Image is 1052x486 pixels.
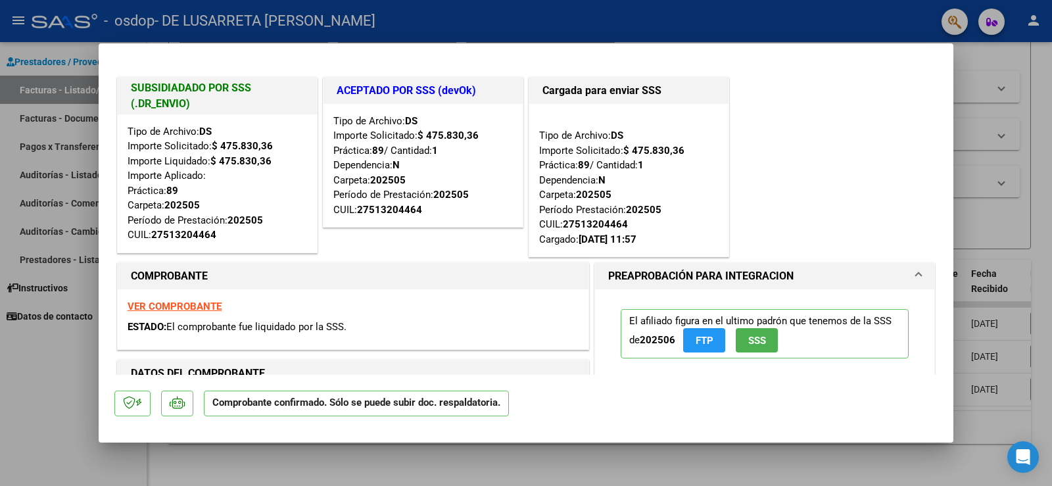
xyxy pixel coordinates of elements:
h1: PREAPROBACIÓN PARA INTEGRACION [608,268,794,284]
strong: 89 [578,159,590,171]
a: VER COMPROBANTE [128,301,222,312]
button: SSS [736,328,778,352]
strong: N [393,159,400,171]
strong: 202505 [433,189,469,201]
div: 27513204464 [357,203,422,218]
strong: $ 475.830,36 [210,155,272,167]
strong: $ 475.830,36 [418,130,479,141]
span: SSS [748,335,766,347]
p: El afiliado figura en el ultimo padrón que tenemos de la SSS de [621,309,909,358]
strong: 202505 [227,214,263,226]
h1: ACEPTADO POR SSS (devOk) [337,83,510,99]
span: FTP [696,335,713,347]
div: 27513204464 [563,217,628,232]
div: 27513204464 [151,228,216,243]
strong: 89 [166,185,178,197]
strong: DS [405,115,418,127]
strong: N [598,174,606,186]
h1: Cargada para enviar SSS [542,83,715,99]
mat-expansion-panel-header: PREAPROBACIÓN PARA INTEGRACION [595,263,934,289]
span: ESTADO: [128,321,166,333]
strong: 1 [638,159,644,171]
button: FTP [683,328,725,352]
p: Comprobante confirmado. Sólo se puede subir doc. respaldatoria. [204,391,509,416]
div: Tipo de Archivo: Importe Solicitado: Práctica: / Cantidad: Dependencia: Carpeta: Período Prestaci... [539,114,719,247]
span: El comprobante fue liquidado por la SSS. [166,321,347,333]
strong: 202505 [164,199,200,211]
strong: DATOS DEL COMPROBANTE [131,367,265,379]
h1: SUBSIDIADADO POR SSS (.DR_ENVIO) [131,80,304,112]
div: Tipo de Archivo: Importe Solicitado: Importe Liquidado: Importe Aplicado: Práctica: Carpeta: Perí... [128,124,307,243]
div: Tipo de Archivo: Importe Solicitado: Práctica: / Cantidad: Dependencia: Carpeta: Período de Prest... [333,114,513,218]
strong: 202505 [626,204,661,216]
strong: COMPROBANTE [131,270,208,282]
strong: $ 475.830,36 [212,140,273,152]
strong: [DATE] 11:57 [579,233,636,245]
strong: $ 475.830,36 [623,145,684,157]
strong: 202505 [576,189,611,201]
div: Open Intercom Messenger [1007,441,1039,473]
strong: 202505 [370,174,406,186]
strong: DS [199,126,212,137]
strong: DS [611,130,623,141]
strong: 89 [372,145,384,157]
strong: 202506 [640,334,675,346]
strong: 1 [432,145,438,157]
